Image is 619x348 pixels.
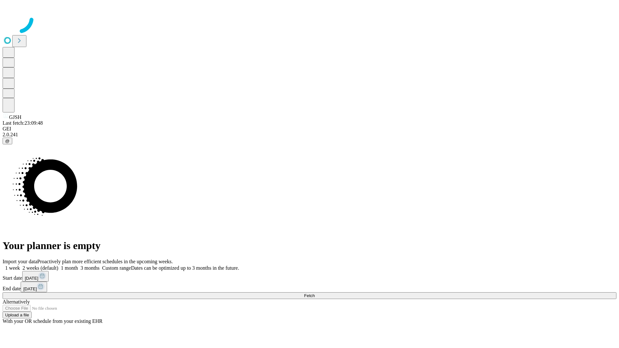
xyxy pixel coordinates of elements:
[3,132,616,138] div: 2.0.241
[23,286,37,291] span: [DATE]
[3,318,103,324] span: With your OR schedule from your existing EHR
[5,265,20,271] span: 1 week
[3,120,43,126] span: Last fetch: 23:09:48
[3,282,616,292] div: End date
[3,138,12,144] button: @
[3,126,616,132] div: GEI
[304,293,315,298] span: Fetch
[131,265,239,271] span: Dates can be optimized up to 3 months in the future.
[23,265,58,271] span: 2 weeks (default)
[3,271,616,282] div: Start date
[3,240,616,252] h1: Your planner is empty
[102,265,131,271] span: Custom range
[21,282,47,292] button: [DATE]
[61,265,78,271] span: 1 month
[3,259,37,264] span: Import your data
[3,312,32,318] button: Upload a file
[3,292,616,299] button: Fetch
[81,265,100,271] span: 3 months
[9,114,21,120] span: GJSH
[3,299,30,304] span: Alternatively
[22,271,49,282] button: [DATE]
[5,139,10,143] span: @
[37,259,173,264] span: Proactively plan more efficient schedules in the upcoming weeks.
[25,276,38,281] span: [DATE]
